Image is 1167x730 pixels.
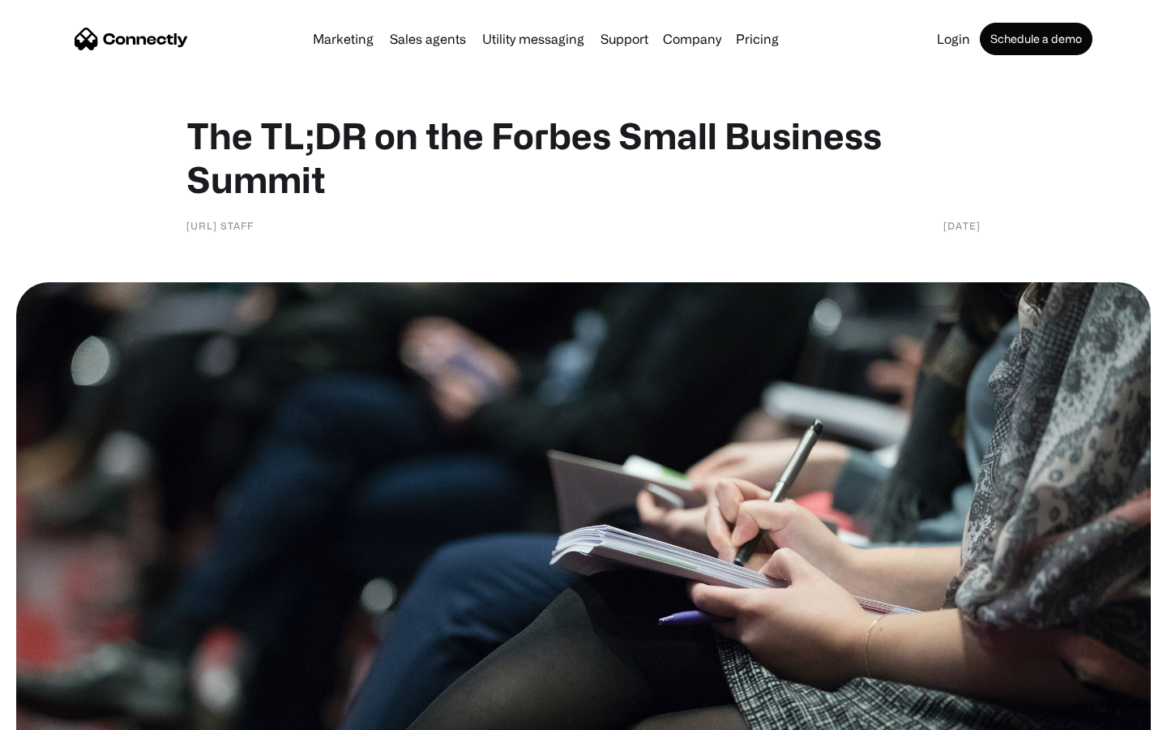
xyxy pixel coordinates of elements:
[930,32,977,45] a: Login
[186,114,981,201] h1: The TL;DR on the Forbes Small Business Summit
[75,27,188,51] a: home
[16,702,97,724] aside: Language selected: English
[594,32,655,45] a: Support
[658,28,726,50] div: Company
[980,23,1092,55] a: Schedule a demo
[306,32,380,45] a: Marketing
[729,32,785,45] a: Pricing
[476,32,591,45] a: Utility messaging
[383,32,472,45] a: Sales agents
[32,702,97,724] ul: Language list
[943,217,981,234] div: [DATE]
[663,28,721,50] div: Company
[186,217,254,234] div: [URL] Staff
